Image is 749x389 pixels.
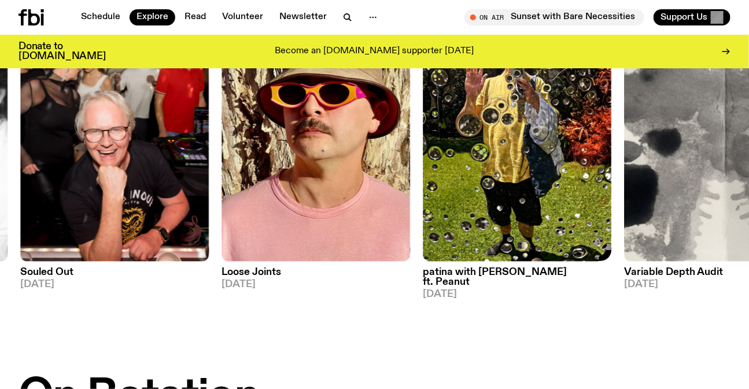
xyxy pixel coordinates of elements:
[222,10,410,262] img: Tyson stands in front of a paperbark tree wearing orange sunglasses, a suede bucket hat and a pin...
[20,267,209,277] h3: Souled Out
[20,280,209,289] span: [DATE]
[130,9,175,25] a: Explore
[222,280,410,289] span: [DATE]
[74,9,127,25] a: Schedule
[272,9,334,25] a: Newsletter
[222,262,410,289] a: Loose Joints[DATE]
[178,9,213,25] a: Read
[423,267,611,287] h3: patina with [PERSON_NAME] ft. Peanut
[275,46,474,57] p: Become an [DOMAIN_NAME] supporter [DATE]
[423,289,611,299] span: [DATE]
[20,262,209,289] a: Souled Out[DATE]
[222,267,410,277] h3: Loose Joints
[215,9,270,25] a: Volunteer
[19,42,106,61] h3: Donate to [DOMAIN_NAME]
[423,262,611,299] a: patina with [PERSON_NAME] ft. Peanut[DATE]
[654,9,730,25] button: Support Us
[464,9,644,25] button: On AirSunset with Bare Necessities
[661,12,707,23] span: Support Us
